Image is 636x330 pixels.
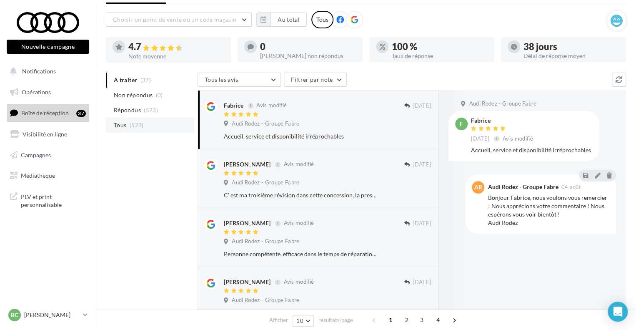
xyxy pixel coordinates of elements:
[224,278,270,286] div: [PERSON_NAME]
[270,13,307,27] button: Au total
[392,53,488,59] div: Taux de réponse
[5,167,91,184] a: Médiathèque
[198,73,281,87] button: Tous les avis
[5,104,91,122] a: Boîte de réception37
[488,194,609,227] div: Bonjour Fabrice, nous voulons vous remercier ! Nous apprécions votre commentaire ! Nous espérons ...
[224,250,377,258] div: Personne compétente, efficace dans le temps de réparation. Le suivie a été parfait. A l'écoute et...
[400,313,413,327] span: 2
[256,13,307,27] button: Au total
[5,83,91,101] a: Opérations
[5,126,91,143] a: Visibilité en ligne
[114,121,126,129] span: Tous
[474,183,482,191] span: AR
[561,184,581,190] span: 04 août
[21,109,69,116] span: Boîte de réception
[488,184,558,190] div: Audi Rodez - Groupe Fabre
[224,160,270,169] div: [PERSON_NAME]
[113,16,236,23] span: Choisir un point de vente ou un code magasin
[224,132,377,141] div: Accueil, service et disponibilité irréprochables
[256,102,287,109] span: Avis modifié
[144,107,158,113] span: (523)
[293,315,314,327] button: 10
[523,53,619,59] div: Délai de réponse moyen
[224,101,243,110] div: Fabrice
[296,317,303,324] span: 10
[5,146,91,164] a: Campagnes
[471,135,489,143] span: [DATE]
[224,309,377,317] div: Accueil toujours très professionnel, nous avons pu faire notre révision avant notre départ en vac...
[11,311,18,319] span: BC
[130,122,144,128] span: (523)
[608,302,628,322] div: Open Intercom Messenger
[205,76,238,83] span: Tous les avis
[128,42,224,52] div: 4.7
[471,146,593,154] div: Accueil, service et disponibilité irréprochables
[21,151,51,158] span: Campagnes
[21,172,55,179] span: Médiathèque
[283,220,314,227] span: Avis modifié
[260,42,356,51] div: 0
[413,279,431,286] span: [DATE]
[232,179,299,186] span: Audi Rodez - Groupe Fabre
[156,92,163,98] span: (0)
[23,131,67,138] span: Visibilité en ligne
[106,13,252,27] button: Choisir un point de vente ou un code magasin
[283,161,314,168] span: Avis modifié
[224,191,377,199] div: C' est ma troisième révision dans cette concession, la prestation et l' accueil sont toujours de ...
[413,102,431,110] span: [DATE]
[22,88,51,96] span: Opérations
[224,219,270,227] div: [PERSON_NAME]
[5,188,91,212] a: PLV et print personnalisable
[232,297,299,304] span: Audi Rodez - Groupe Fabre
[392,42,488,51] div: 100 %
[7,307,89,323] a: BC [PERSON_NAME]
[503,135,533,142] span: Avis modifié
[24,311,80,319] p: [PERSON_NAME]
[232,120,299,128] span: Audi Rodez - Groupe Fabre
[283,279,314,285] span: Avis modifié
[5,63,88,80] button: Notifications
[413,161,431,169] span: [DATE]
[460,120,463,128] span: F
[114,91,153,99] span: Non répondus
[384,313,397,327] span: 1
[284,73,347,87] button: Filtrer par note
[7,40,89,54] button: Nouvelle campagne
[471,118,535,123] div: Fabrice
[128,53,224,59] div: Note moyenne
[76,110,86,117] div: 37
[415,313,428,327] span: 3
[232,238,299,245] span: Audi Rodez - Groupe Fabre
[318,316,353,324] span: résultats/page
[413,220,431,227] span: [DATE]
[469,100,536,108] span: Audi Rodez - Groupe Fabre
[22,68,56,75] span: Notifications
[311,11,333,28] div: Tous
[523,42,619,51] div: 38 jours
[260,53,356,59] div: [PERSON_NAME] non répondus
[21,191,86,209] span: PLV et print personnalisable
[431,313,445,327] span: 4
[114,106,141,114] span: Répondus
[269,316,288,324] span: Afficher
